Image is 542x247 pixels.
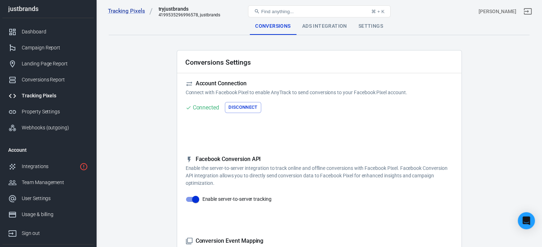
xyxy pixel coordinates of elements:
div: Conversions Report [22,76,88,84]
a: User Settings [2,190,94,206]
div: Settings [353,18,389,35]
li: Account [2,141,94,159]
p: Connect with Facebook Pixel to enable AnyTrack to send conversions to your Facebook Pixel account. [186,89,453,96]
div: Open Intercom Messenger [518,212,535,229]
div: Account id: oEU4Oerb [479,8,516,15]
div: Property Settings [22,108,88,116]
div: Connected [193,103,220,112]
p: Enable the server-to-server integration to track online and offline conversions with Facebook Pix... [186,165,453,187]
div: User Settings [22,195,88,202]
svg: 1 networks not verified yet [79,162,88,171]
a: Tracking Pixels [2,88,94,104]
div: justbrands [2,6,94,12]
a: Integrations [2,159,94,174]
a: Campaign Report [2,40,94,56]
h5: Account Connection [186,80,453,87]
a: Conversions Report [2,72,94,88]
span: Find anything... [261,9,294,14]
span: Enable server-to-server tracking [202,195,272,203]
div: Ads Integration [296,18,353,35]
div: Campaign Report [22,44,88,52]
div: Tracking Pixels [22,92,88,100]
a: Tracking Pixels [108,7,153,15]
a: Property Settings [2,104,94,120]
a: Webhooks (outgoing) [2,120,94,136]
div: Landing Page Report [22,60,88,68]
a: Usage & billing [2,206,94,222]
a: Sign out [2,222,94,241]
div: Integrations [22,163,77,170]
div: Sign out [22,230,88,237]
div: Webhooks (outgoing) [22,124,88,131]
a: Sign out [519,3,536,20]
div: Dashboard [22,28,88,36]
button: Disconnect [225,102,261,113]
div: ⌘ + K [371,9,384,14]
a: Dashboard [2,24,94,40]
div: tryjustbrands [158,5,220,12]
h2: Conversions Settings [185,59,251,66]
div: Usage & billing [22,211,88,218]
div: 4199535296996578, justbrands [158,12,220,17]
a: Landing Page Report [2,56,94,72]
a: Team Management [2,174,94,190]
button: Find anything...⌘ + K [248,5,391,17]
div: Conversions [249,18,296,35]
div: Team Management [22,179,88,186]
h5: Conversion Event Mapping [186,237,453,245]
h5: Facebook Conversion API [186,156,453,163]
